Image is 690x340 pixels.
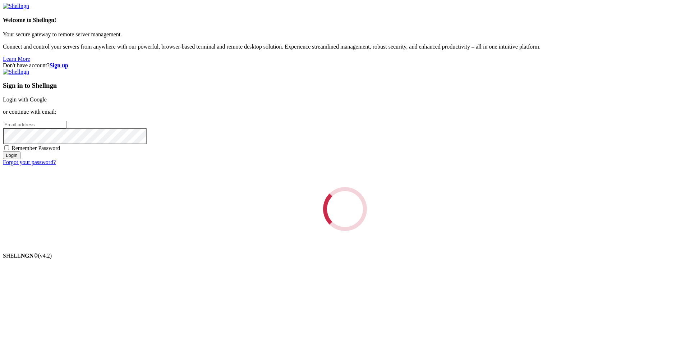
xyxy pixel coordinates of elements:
a: Learn More [3,56,30,62]
img: Shellngn [3,3,29,9]
span: Remember Password [11,145,60,151]
div: Loading... [322,186,368,232]
input: Email address [3,121,66,128]
a: Sign up [50,62,68,68]
p: Your secure gateway to remote server management. [3,31,687,38]
b: NGN [21,253,34,259]
a: Forgot your password? [3,159,56,165]
span: SHELL © [3,253,52,259]
p: Connect and control your servers from anywhere with our powerful, browser-based terminal and remo... [3,44,687,50]
input: Login [3,151,20,159]
input: Remember Password [4,145,9,150]
p: or continue with email: [3,109,687,115]
a: Login with Google [3,96,47,103]
span: 4.2.0 [38,253,52,259]
img: Shellngn [3,69,29,75]
div: Don't have account? [3,62,687,69]
h3: Sign in to Shellngn [3,82,687,90]
h4: Welcome to Shellngn! [3,17,687,23]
